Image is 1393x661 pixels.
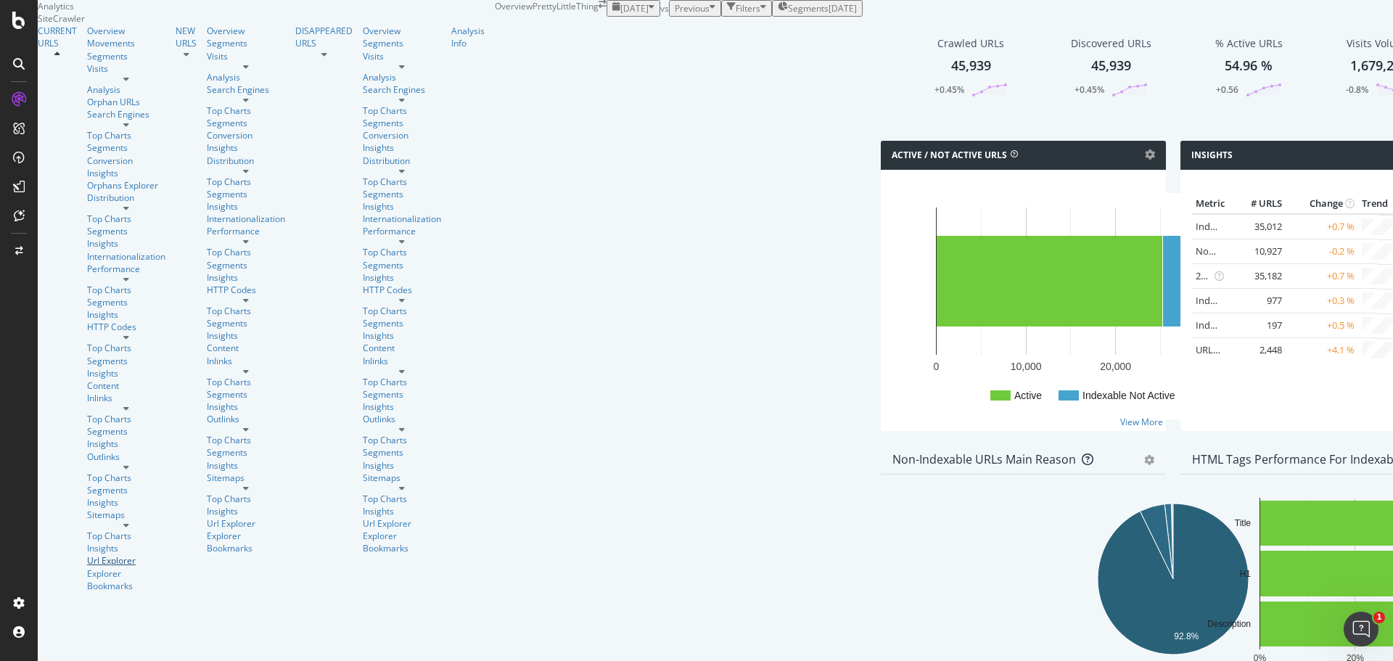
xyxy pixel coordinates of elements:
a: Conversion [87,155,165,167]
div: Internationalization [207,213,285,225]
a: Insights [207,141,285,154]
a: Segments [87,484,165,496]
div: Sitemaps [87,509,165,521]
div: Segments [87,355,165,367]
a: Top Charts [87,129,165,141]
a: Insights [363,401,441,413]
a: Top Charts [207,305,285,317]
td: 35,012 [1228,214,1286,239]
a: Top Charts [363,104,441,117]
div: Url Explorer [87,554,165,567]
a: Search Engines [207,83,285,96]
div: Top Charts [363,305,441,317]
a: Outlinks [87,451,165,463]
div: Overview [363,25,441,37]
a: Insights [87,237,165,250]
div: Segments [363,37,441,49]
a: Segments [363,259,441,271]
div: Segments [363,317,441,329]
a: Segments [363,188,441,200]
div: Top Charts [363,246,441,258]
div: +0.45% [934,83,964,96]
a: Segments [363,117,441,129]
a: Performance [363,225,441,237]
div: Insights [363,271,441,284]
a: Segments [363,446,441,459]
a: Explorer Bookmarks [87,567,165,592]
div: Inlinks [87,392,165,404]
text: Description [1207,619,1251,629]
a: Analysis [207,71,285,83]
a: Conversion [363,129,441,141]
a: Insights [363,200,441,213]
div: Search Engines [87,108,165,120]
div: Segments [87,141,165,154]
div: HTTP Codes [363,284,441,296]
a: Insights [363,459,441,472]
div: Insights [363,141,441,154]
a: Segments [207,188,285,200]
a: Insights [207,329,285,342]
div: Top Charts [363,376,441,388]
div: Top Charts [363,176,441,188]
a: Outlinks [207,413,285,425]
h4: Insights [1191,148,1233,163]
a: Orphans Explorer [87,179,165,192]
a: Insights [207,200,285,213]
div: Performance [207,225,285,237]
a: Segments [87,296,165,308]
a: Distribution [363,155,441,167]
td: 10,927 [1228,239,1286,264]
div: 45,939 [1091,57,1131,75]
div: Insights [207,505,285,517]
span: Previous [675,2,710,15]
a: Analysis [87,83,165,96]
div: Distribution [207,155,285,167]
div: Top Charts [87,213,165,225]
span: vs [660,2,669,15]
div: Overview [207,25,285,37]
a: Sitemaps [363,472,441,484]
a: Inlinks [363,355,441,367]
a: HTTP Codes [207,284,285,296]
a: Inlinks [207,355,285,367]
a: Non-Indexable URLs [1196,245,1284,258]
div: Content [207,342,285,354]
a: Internationalization [363,213,441,225]
a: Explorer Bookmarks [207,530,285,554]
div: -0.8% [1346,83,1368,96]
a: Outlinks [363,413,441,425]
h4: Active / Not Active URLs [892,148,1007,163]
td: -0.2 % [1286,239,1358,264]
a: Insights [207,401,285,413]
iframe: Intercom live chat [1344,612,1378,646]
a: Distribution [87,192,165,204]
div: +0.45% [1074,83,1104,96]
a: Segments [207,446,285,459]
a: Visits [363,50,441,62]
a: Visits [87,62,165,75]
a: Insights [87,496,165,509]
div: Movements [87,37,165,49]
div: SiteCrawler [38,12,495,25]
div: Analysis [363,71,441,83]
text: 20,000 [1100,361,1131,372]
a: Indexable URLs with Bad H1 [1196,294,1317,307]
